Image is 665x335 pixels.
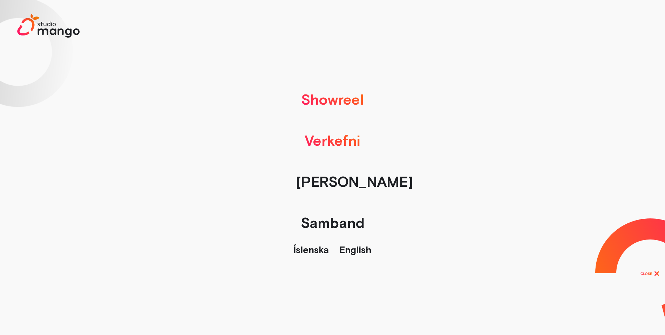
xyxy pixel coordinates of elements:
[339,244,372,255] a: English
[636,258,665,288] div: menu
[292,161,416,202] a: [PERSON_NAME]
[301,120,364,161] a: Verkefni
[297,202,368,243] a: Samband
[298,79,367,120] a: Showreel
[293,244,329,255] a: Íslenska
